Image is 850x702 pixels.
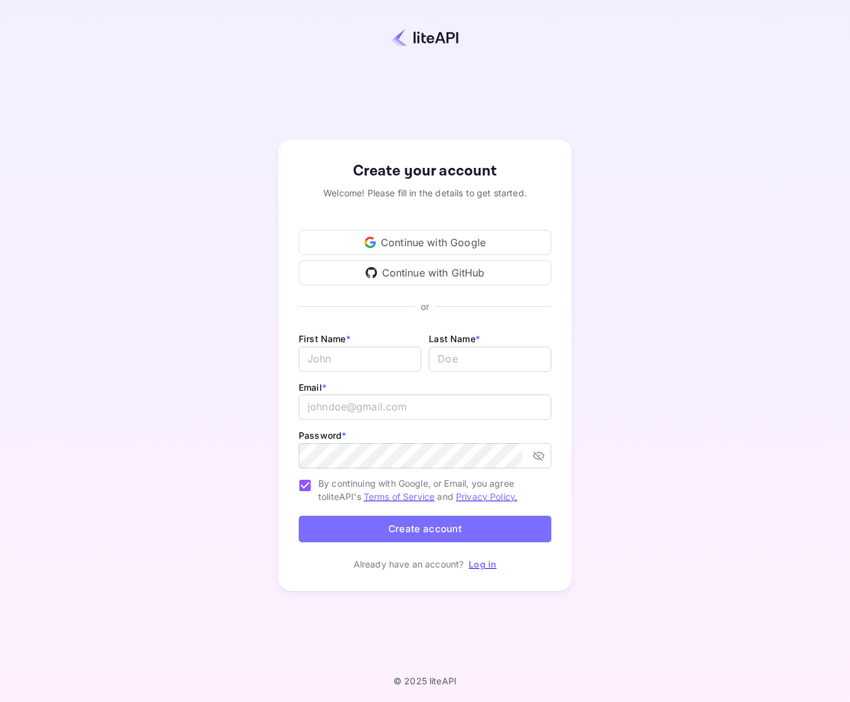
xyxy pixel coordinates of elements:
div: Continue with Google [299,230,551,255]
button: toggle password visibility [527,444,550,467]
a: Terms of Service [364,491,434,502]
div: Welcome! Please fill in the details to get started. [299,186,551,199]
input: John [299,347,421,372]
p: Already have an account? [354,557,464,571]
a: Privacy Policy. [456,491,517,502]
label: Email [299,382,326,393]
a: Log in [469,559,496,569]
img: liteapi [392,28,458,47]
label: Last Name [429,333,480,344]
label: First Name [299,333,350,344]
div: Create your account [299,160,551,182]
span: By continuing with Google, or Email, you agree to liteAPI's and [318,477,541,503]
p: © 2025 liteAPI [393,675,457,686]
label: Password [299,430,346,441]
input: johndoe@gmail.com [299,395,551,420]
button: Create account [299,516,551,543]
div: Continue with GitHub [299,260,551,285]
input: Doe [429,347,551,372]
